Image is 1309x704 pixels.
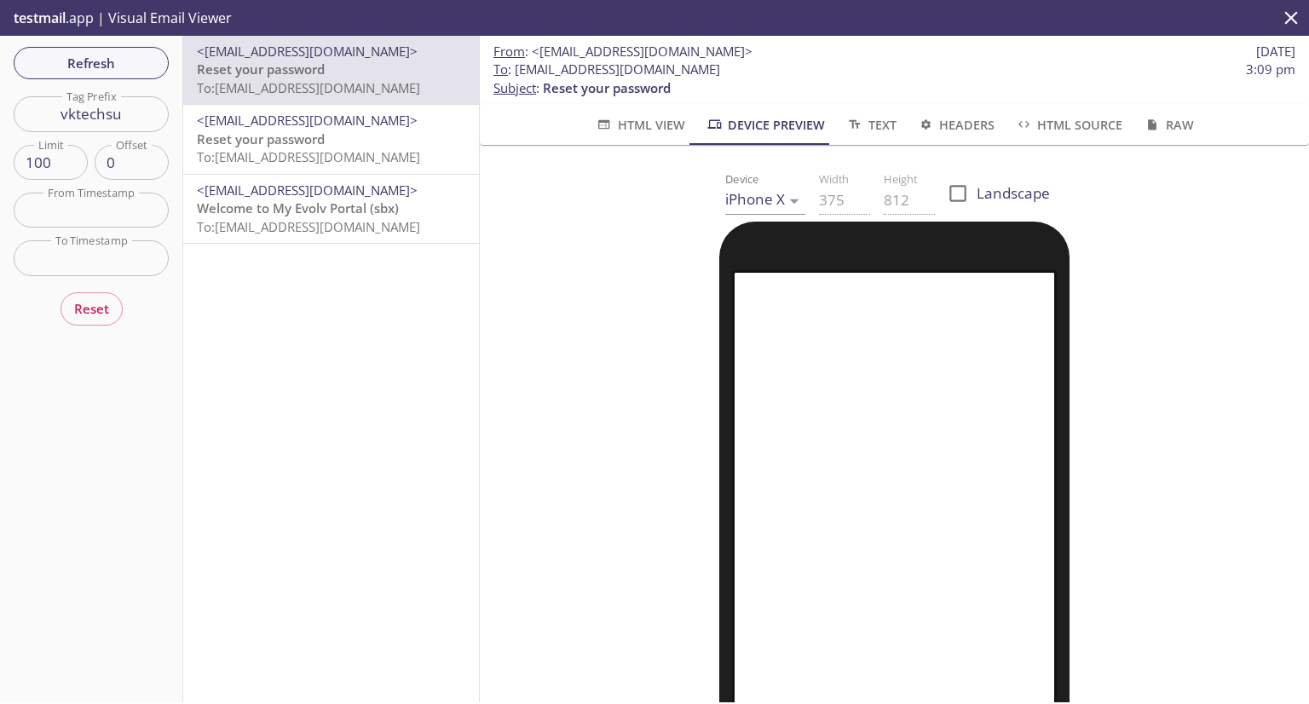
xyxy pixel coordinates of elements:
[845,114,896,136] span: Text
[543,79,671,96] span: Reset your password
[197,112,418,129] span: <[EMAIL_ADDRESS][DOMAIN_NAME]>
[74,297,109,320] span: Reset
[61,292,123,325] button: Reset
[197,61,325,78] span: Reset your password
[725,186,805,214] div: iPhone X
[1256,43,1295,61] span: [DATE]
[197,43,418,60] span: <[EMAIL_ADDRESS][DOMAIN_NAME]>
[14,9,66,27] span: testmail
[183,36,479,244] nav: emails
[706,114,825,136] span: Device Preview
[977,182,1050,205] span: Landscape
[197,199,399,216] span: Welcome to My Evolv Portal (sbx)
[183,36,479,104] div: <[EMAIL_ADDRESS][DOMAIN_NAME]>Reset your passwordTo:[EMAIL_ADDRESS][DOMAIN_NAME]
[493,43,753,61] span: :
[1246,61,1295,78] span: 3:09 pm
[917,114,995,136] span: Headers
[197,130,325,147] span: Reset your password
[493,61,1295,97] p: :
[725,174,759,185] label: Device
[1015,114,1122,136] span: HTML Source
[14,47,169,79] button: Refresh
[197,148,420,165] span: To: [EMAIL_ADDRESS][DOMAIN_NAME]
[183,175,479,243] div: <[EMAIL_ADDRESS][DOMAIN_NAME]>Welcome to My Evolv Portal (sbx)To:[EMAIL_ADDRESS][DOMAIN_NAME]
[819,174,849,185] label: Width
[183,105,479,173] div: <[EMAIL_ADDRESS][DOMAIN_NAME]>Reset your passwordTo:[EMAIL_ADDRESS][DOMAIN_NAME]
[27,52,155,74] span: Refresh
[197,79,420,96] span: To: [EMAIL_ADDRESS][DOMAIN_NAME]
[493,61,720,78] span: : [EMAIL_ADDRESS][DOMAIN_NAME]
[884,174,918,185] label: Height
[595,114,684,136] span: HTML View
[197,218,420,235] span: To: [EMAIL_ADDRESS][DOMAIN_NAME]
[1143,114,1193,136] span: Raw
[493,43,525,60] span: From
[493,61,508,78] span: To
[197,182,418,199] span: <[EMAIL_ADDRESS][DOMAIN_NAME]>
[493,79,536,96] span: Subject
[532,43,753,60] span: <[EMAIL_ADDRESS][DOMAIN_NAME]>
